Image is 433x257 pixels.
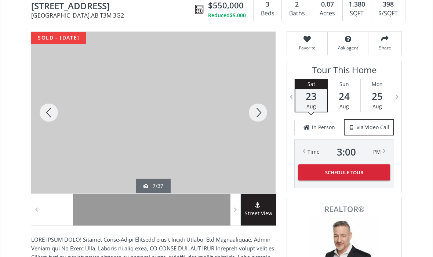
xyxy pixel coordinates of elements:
[31,12,192,18] span: [GEOGRAPHIC_DATA] , AB T3M 3G2
[375,8,401,19] div: $/SQFT
[291,45,324,51] span: Favorite
[331,45,364,51] span: Ask agent
[298,164,390,180] button: Schedule Tour
[372,45,398,51] span: Share
[285,8,308,19] div: Baths
[230,12,246,19] span: $5,000
[294,65,394,79] h3: Tour This Home
[143,182,163,190] div: 7/37
[295,205,393,213] span: REALTOR®
[328,91,360,101] span: 24
[339,103,349,110] span: Aug
[31,1,192,12] span: 20552 Main Street SE
[257,8,278,19] div: Beds
[357,124,389,131] span: via Video Call
[361,79,394,89] div: Mon
[328,79,360,89] div: Sun
[308,147,381,157] div: Time PM
[31,32,86,44] div: sold - [DATE]
[346,8,367,19] div: SQFT
[337,147,356,157] span: 3 : 00
[295,91,327,101] span: 23
[208,12,246,19] div: Reduced
[372,103,382,110] span: Aug
[306,103,316,110] span: Aug
[241,209,276,218] span: Street View
[312,124,335,131] span: in Person
[361,91,394,101] span: 25
[31,32,276,193] div: 20552 Main Street SE Calgary, AB T3M 3G2 - Photo 7 of 37
[316,8,338,19] div: Acres
[295,79,327,89] div: Sat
